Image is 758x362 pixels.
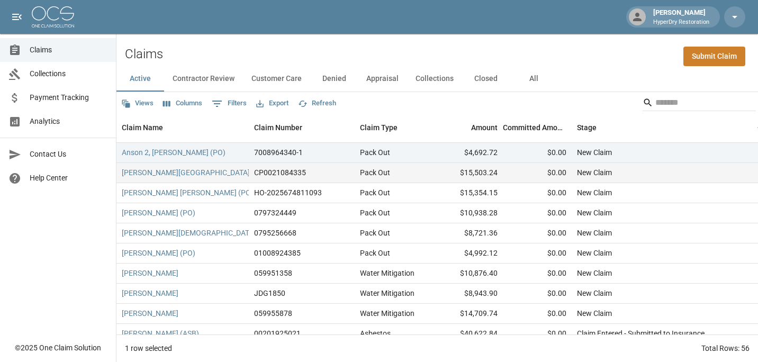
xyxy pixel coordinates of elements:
button: Active [116,66,164,92]
div: $0.00 [503,243,572,264]
div: New Claim [577,187,612,198]
div: Stage [572,113,730,142]
div: 0795256668 [254,228,296,238]
div: $4,692.72 [434,143,503,163]
div: $15,503.24 [434,163,503,183]
a: [PERSON_NAME] [PERSON_NAME] (PO) [122,187,254,198]
div: New Claim [577,228,612,238]
div: Committed Amount [503,113,566,142]
div: © 2025 One Claim Solution [15,342,101,353]
button: Show filters [209,95,249,112]
a: [PERSON_NAME] [122,308,178,319]
div: $40,622.84 [434,324,503,344]
div: Search [643,94,756,113]
div: Water Mitigation [360,268,414,278]
span: Help Center [30,173,107,184]
div: Pack Out [360,167,390,178]
a: [PERSON_NAME] [122,288,178,298]
div: 059951358 [254,268,292,278]
button: Appraisal [358,66,407,92]
div: Total Rows: 56 [701,343,750,354]
a: [PERSON_NAME] (PO) [122,207,195,218]
div: CP0021084335 [254,167,306,178]
div: New Claim [577,147,612,158]
div: $10,938.28 [434,203,503,223]
div: Claim Name [116,113,249,142]
div: $14,709.74 [434,304,503,324]
a: [PERSON_NAME] (PO) [122,248,195,258]
div: $4,992.12 [434,243,503,264]
button: Refresh [295,95,339,112]
div: $0.00 [503,304,572,324]
div: $0.00 [503,143,572,163]
div: Committed Amount [503,113,572,142]
div: Pack Out [360,228,390,238]
div: Pack Out [360,207,390,218]
button: Export [254,95,291,112]
div: $15,354.15 [434,183,503,203]
button: All [510,66,557,92]
div: $10,876.40 [434,264,503,284]
div: $8,721.36 [434,223,503,243]
div: Claim Type [360,113,398,142]
span: Collections [30,68,107,79]
div: Asbestos [360,328,391,339]
button: open drawer [6,6,28,28]
div: New Claim [577,308,612,319]
div: Claim Entered - Submitted to Insurance [577,328,705,339]
div: 0797324449 [254,207,296,218]
div: New Claim [577,207,612,218]
button: Customer Care [243,66,310,92]
a: [PERSON_NAME] [122,268,178,278]
span: Claims [30,44,107,56]
div: $0.00 [503,163,572,183]
h2: Claims [125,47,163,62]
div: Claim Name [122,113,163,142]
div: New Claim [577,167,612,178]
div: Amount [434,113,503,142]
div: New Claim [577,268,612,278]
div: Water Mitigation [360,308,414,319]
div: Amount [471,113,498,142]
div: 1 row selected [125,343,172,354]
div: 7008964340-1 [254,147,303,158]
div: JDG1850 [254,288,285,298]
div: Pack Out [360,248,390,258]
button: Collections [407,66,462,92]
a: Anson 2, [PERSON_NAME] (PO) [122,147,225,158]
button: Denied [310,66,358,92]
div: Claim Type [355,113,434,142]
a: [PERSON_NAME][GEOGRAPHIC_DATA] (PO) [122,167,267,178]
button: Views [119,95,156,112]
div: Pack Out [360,187,390,198]
div: $0.00 [503,223,572,243]
div: 00201925021 [254,328,301,339]
span: Analytics [30,116,107,127]
div: New Claim [577,288,612,298]
div: $0.00 [503,183,572,203]
div: $0.00 [503,284,572,304]
div: New Claim [577,248,612,258]
div: Claim Number [249,113,355,142]
div: Stage [577,113,597,142]
div: 01008924385 [254,248,301,258]
div: Claim Number [254,113,302,142]
div: dynamic tabs [116,66,758,92]
img: ocs-logo-white-transparent.png [32,6,74,28]
div: Water Mitigation [360,288,414,298]
div: Pack Out [360,147,390,158]
a: [PERSON_NAME] (ASB) [122,328,199,339]
div: [PERSON_NAME] [649,7,714,26]
a: [PERSON_NAME][DEMOGRAPHIC_DATA] (PO) [122,228,273,238]
div: $0.00 [503,324,572,344]
a: Submit Claim [683,47,745,66]
div: 059955878 [254,308,292,319]
span: Payment Tracking [30,92,107,103]
button: Select columns [160,95,205,112]
span: Contact Us [30,149,107,160]
div: $8,943.90 [434,284,503,304]
div: $0.00 [503,203,572,223]
button: Closed [462,66,510,92]
div: HO-2025674811093 [254,187,322,198]
button: Contractor Review [164,66,243,92]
